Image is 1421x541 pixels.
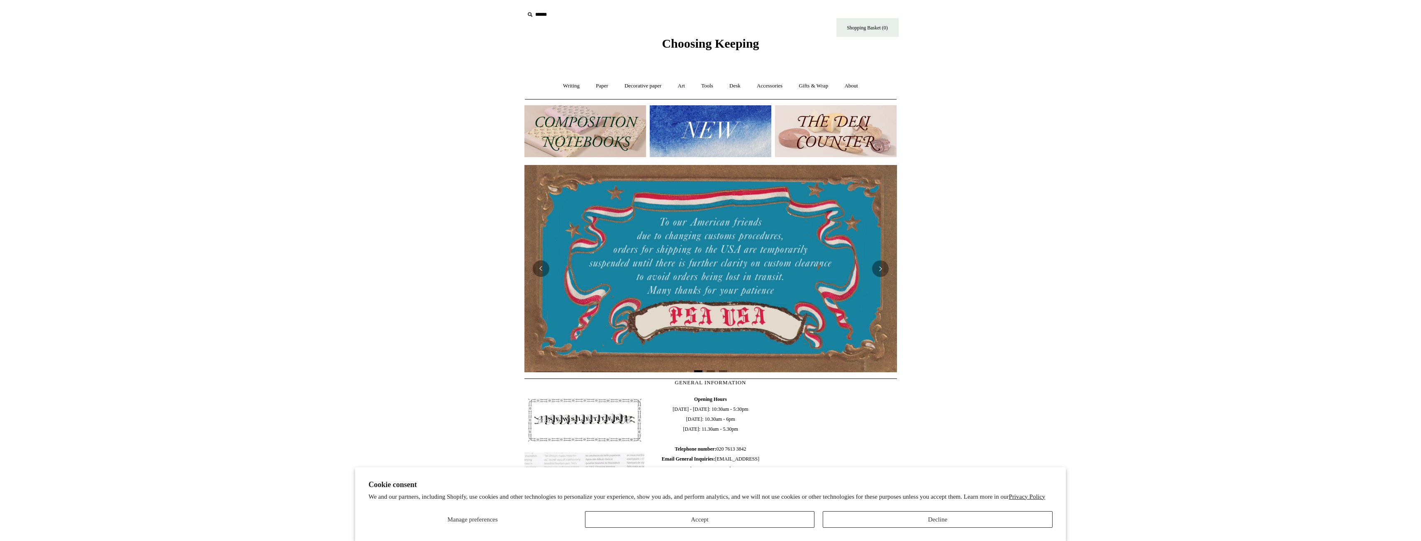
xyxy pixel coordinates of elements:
button: Page 1 [694,370,702,372]
b: Telephone number [675,446,717,452]
button: Previous [533,260,549,277]
img: USA PSA .jpg__PID:33428022-6587-48b7-8b57-d7eefc91f15a [524,165,897,372]
span: [DATE] - [DATE]: 10:30am - 5:30pm [DATE]: 10.30am - 6pm [DATE]: 11.30am - 5.30pm 020 7613 3842 [650,394,770,474]
span: [EMAIL_ADDRESS][DOMAIN_NAME] [662,456,759,472]
p: We and our partners, including Shopify, use cookies and other technologies to personalize your ex... [368,493,1053,501]
b: Opening Hours [694,396,727,402]
a: Paper [588,75,616,97]
button: Page 3 [719,370,727,372]
img: pf-635a2b01-aa89-4342-bbcd-4371b60f588c--In-the-press-Button_1200x.jpg [524,453,645,504]
a: About [837,75,865,97]
h2: Cookie consent [368,480,1053,489]
a: Accessories [749,75,790,97]
b: Email General Inquiries: [662,456,715,462]
a: Tools [694,75,721,97]
button: Page 2 [707,370,715,372]
a: Decorative paper [617,75,669,97]
button: Manage preferences [368,511,577,528]
button: Accept [585,511,815,528]
a: Art [670,75,692,97]
img: pf-4db91bb9--1305-Newsletter-Button_1200x.jpg [524,394,645,446]
a: Privacy Policy [1009,493,1045,500]
span: GENERAL INFORMATION [675,379,746,386]
img: The Deli Counter [775,105,897,157]
a: Writing [556,75,587,97]
a: Gifts & Wrap [791,75,836,97]
a: Choosing Keeping [662,43,759,49]
span: Choosing Keeping [662,36,759,50]
iframe: google_map [776,394,897,519]
b: : [714,446,716,452]
img: 202302 Composition ledgers.jpg__PID:69722ee6-fa44-49dd-a067-31375e5d54ec [524,105,646,157]
button: Next [872,260,889,277]
span: Manage preferences [447,516,497,523]
img: New.jpg__PID:f73bdf93-380a-4a35-bcfe-7823039498e1 [650,105,771,157]
a: Desk [722,75,748,97]
a: Shopping Basket (0) [836,18,899,37]
button: Decline [823,511,1053,528]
